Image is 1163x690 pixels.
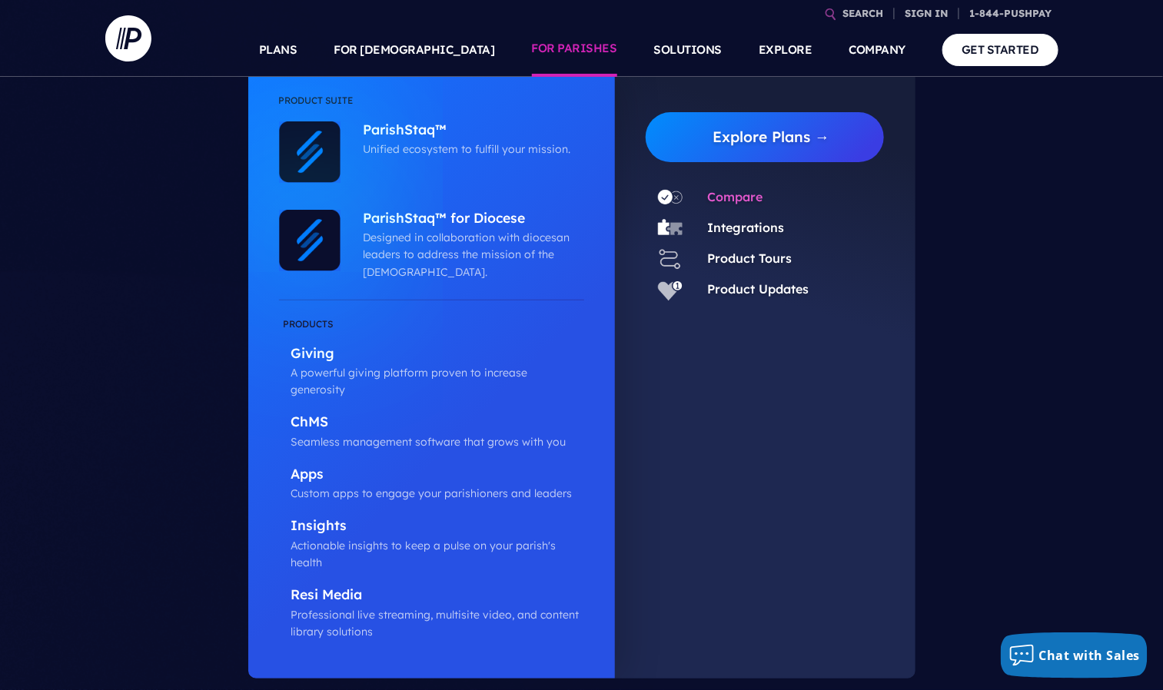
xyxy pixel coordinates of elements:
[291,433,584,450] p: Seamless management software that grows with you
[279,210,341,271] img: ParishStaq™ for Diocese - Icon
[364,121,577,141] p: ParishStaq™
[291,345,584,364] p: Giving
[291,466,584,485] p: Apps
[646,277,695,302] a: Product Updates - Icon
[532,23,617,77] a: FOR PARISHES
[341,121,577,158] a: ParishStaq™ Unified ecosystem to fulfill your mission.
[707,250,792,266] a: Product Tours
[364,210,577,229] p: ParishStaq™ for Diocese
[364,141,577,158] p: Unified ecosystem to fulfill your mission.
[658,112,885,162] a: Explore Plans →
[707,189,763,204] a: Compare
[291,537,584,572] p: Actionable insights to keep a pulse on your parish's health
[291,413,584,433] p: ChMS
[707,220,784,235] a: Integrations
[849,23,906,77] a: COMPANY
[334,23,495,77] a: FOR [DEMOGRAPHIC_DATA]
[707,281,809,297] a: Product Updates
[658,277,683,302] img: Product Updates - Icon
[646,247,695,271] a: Product Tours - Icon
[759,23,812,77] a: EXPLORE
[654,23,723,77] a: SOLUTIONS
[279,121,341,183] img: ParishStaq™ - Icon
[942,34,1058,65] a: GET STARTED
[279,466,584,503] a: Apps Custom apps to engage your parishioners and leaders
[279,586,584,640] a: Resi Media Professional live streaming, multisite video, and content library solutions
[279,517,584,571] a: Insights Actionable insights to keep a pulse on your parish's health
[1039,647,1141,664] span: Chat with Sales
[279,413,584,450] a: ChMS Seamless management software that grows with you
[646,185,695,210] a: Compare - Icon
[279,316,584,399] a: Giving A powerful giving platform proven to increase generosity
[658,247,683,271] img: Product Tours - Icon
[291,606,584,641] p: Professional live streaming, multisite video, and content library solutions
[658,185,683,210] img: Compare - Icon
[259,23,297,77] a: PLANS
[291,364,584,399] p: A powerful giving platform proven to increase generosity
[291,586,584,605] p: Resi Media
[364,229,577,280] p: Designed in collaboration with diocesan leaders to address the mission of the [DEMOGRAPHIC_DATA].
[341,210,577,280] a: ParishStaq™ for Diocese Designed in collaboration with diocesan leaders to address the mission of...
[291,517,584,536] p: Insights
[1001,632,1148,678] button: Chat with Sales
[646,216,695,241] a: Integrations - Icon
[658,216,683,241] img: Integrations - Icon
[291,485,584,502] p: Custom apps to engage your parishioners and leaders
[279,92,584,121] li: Product Suite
